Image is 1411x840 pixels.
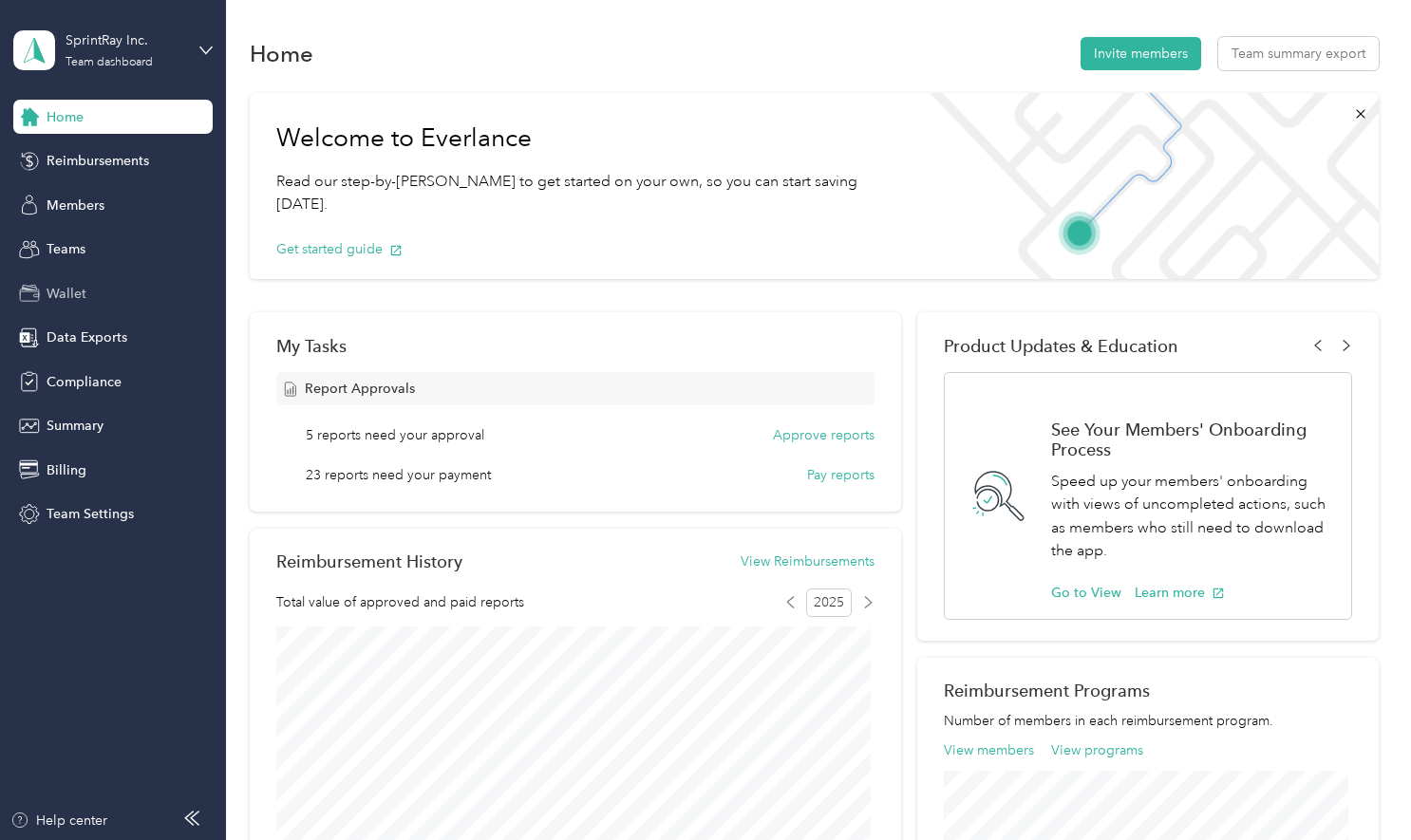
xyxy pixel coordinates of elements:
[276,551,462,571] h2: Reimbursement History
[1218,37,1379,70] button: Team summary export
[1051,420,1330,459] h1: See Your Members' Onboarding Process
[306,425,484,445] span: 5 reports need your approval
[1135,583,1225,603] button: Learn more
[47,107,84,127] span: Home
[276,239,403,259] button: Get started guide
[306,465,491,485] span: 23 reports need your payment
[47,196,104,215] span: Members
[276,592,524,612] span: Total value of approved and paid reports
[47,239,85,259] span: Teams
[773,425,875,445] button: Approve reports
[944,681,1351,700] h2: Reimbursement Programs
[305,379,415,399] span: Report Approvals
[47,372,122,392] span: Compliance
[1051,583,1121,603] button: Go to View
[10,811,107,831] button: Help center
[1081,37,1201,70] button: Invite members
[47,416,103,436] span: Summary
[1051,740,1143,760] button: View programs
[944,740,1034,760] button: View members
[47,460,86,480] span: Billing
[276,123,885,154] h1: Welcome to Everlance
[912,93,1378,279] img: Welcome to everlance
[1051,470,1330,563] p: Speed up your members' onboarding with views of uncompleted actions, such as members who still ne...
[807,465,875,485] button: Pay reports
[47,284,86,304] span: Wallet
[806,588,852,617] span: 2025
[276,170,885,216] p: Read our step-by-[PERSON_NAME] to get started on your own, so you can start saving [DATE].
[66,57,153,68] div: Team dashboard
[276,336,875,356] div: My Tasks
[741,551,875,571] button: View Reimbursements
[66,30,184,50] div: SprintRay Inc.
[47,327,127,347] span: Data Exports
[47,151,149,171] span: Reimbursements
[944,336,1178,356] span: Product Updates & Education
[944,711,1351,731] p: Number of members in each reimbursement program.
[250,44,313,64] h1: Home
[47,504,134,524] span: Team Settings
[1305,734,1411,840] iframe: Everlance-gr Chat Button Frame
